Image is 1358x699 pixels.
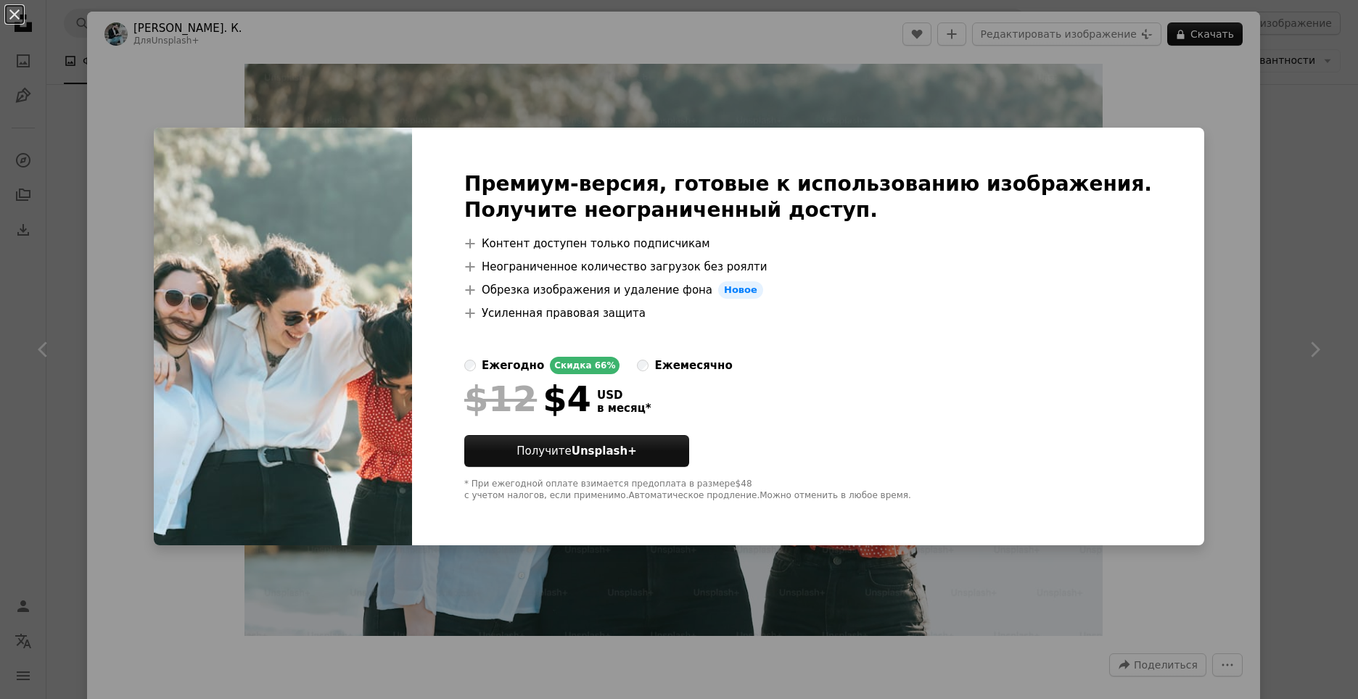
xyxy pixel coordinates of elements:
[597,402,646,415] ya-tr-span: в месяц
[629,490,760,500] ya-tr-span: Автоматическое продление.
[482,359,544,372] ya-tr-span: ежегодно
[154,128,412,545] img: premium_photo-1664461348160-88cfdfb2c222
[464,172,1152,196] ya-tr-span: Премиум-версия, готовые к использованию изображения.
[724,284,757,295] ya-tr-span: Новое
[572,444,637,458] ya-tr-span: Unsplash+
[597,389,622,402] ya-tr-span: USD
[760,490,911,500] ya-tr-span: Можно отменить в любое время.
[464,380,591,418] div: $4
[654,359,732,372] ya-tr-span: ежемесячно
[464,479,736,489] ya-tr-span: * При ежегодной оплате взимается предоплата в размере
[464,435,689,467] button: ПолучитеUnsplash+
[482,258,768,276] ya-tr-span: Неограниченное количество загрузок без роялти
[464,360,476,371] input: ежегодноСкидка 66%
[464,490,629,500] ya-tr-span: с учетом налогов, если применимо.
[736,479,752,489] ya-tr-span: $48
[637,360,649,371] input: ежемесячно
[482,235,710,252] ya-tr-span: Контент доступен только подписчикам
[482,305,646,322] ya-tr-span: Усиленная правовая защита
[554,360,615,371] ya-tr-span: Скидка 66%
[482,281,712,299] ya-tr-span: Обрезка изображения и удаление фона
[517,444,572,458] ya-tr-span: Получите
[464,380,537,418] span: $12
[464,198,878,222] ya-tr-span: Получите неограниченный доступ.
